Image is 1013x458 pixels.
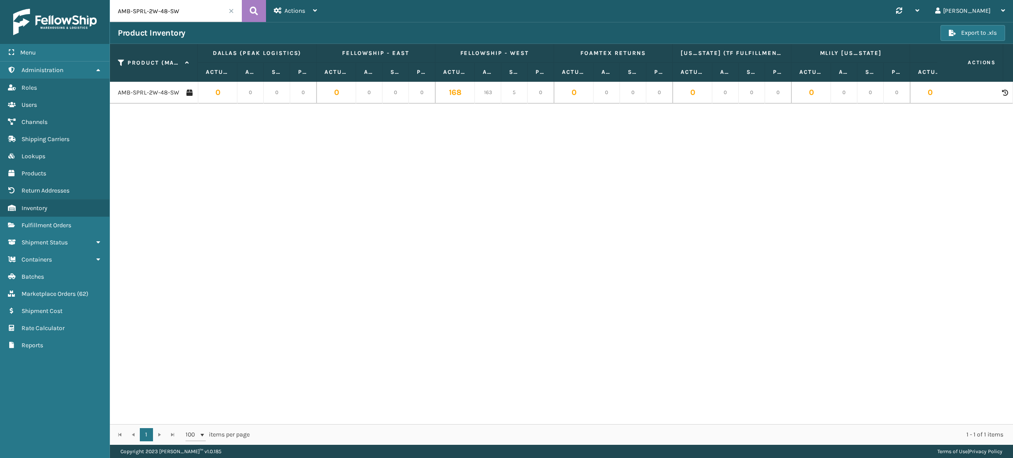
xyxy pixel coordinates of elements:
span: Shipping Carriers [22,135,69,143]
span: Reports [22,342,43,349]
span: Inventory [22,204,47,212]
label: Available [364,68,374,76]
label: Safety [272,68,282,76]
td: 0 [198,82,237,104]
label: Available [483,68,493,76]
label: Pending [773,68,783,76]
span: Rate Calculator [22,324,65,332]
td: 0 [857,82,884,104]
span: Users [22,101,37,109]
label: MLily [US_STATE] [799,49,902,57]
td: 0 [528,82,554,104]
span: Actions [284,7,305,15]
label: Available [839,68,849,76]
td: 0 [383,82,409,104]
td: 0 [356,82,383,104]
span: Shipment Status [22,239,68,246]
label: Actual Quantity [918,68,941,76]
span: ( 62 ) [77,290,88,298]
label: Actual Quantity [443,68,466,76]
label: Safety [865,68,875,76]
td: 0 [712,82,739,104]
td: 168 [435,82,475,104]
label: Foamtex Returns [562,49,664,57]
span: items per page [186,428,250,441]
label: Actual Quantity [206,68,229,76]
td: 0 [554,82,594,104]
label: Actual Quantity [681,68,704,76]
td: 163 [475,82,501,104]
td: 0 [237,82,264,104]
label: Pending [417,68,427,76]
td: 0 [910,82,950,104]
label: Pending [892,68,902,76]
label: Pending [298,68,308,76]
label: Dallas (Peak Logistics) [206,49,308,57]
label: [US_STATE] (TF Fulfillment) [681,49,783,57]
span: Channels [22,118,47,126]
span: Menu [20,49,36,56]
td: 0 [594,82,620,104]
td: 5 [501,82,528,104]
label: Actual Quantity [324,68,348,76]
button: Export to .xls [940,25,1005,41]
td: 0 [765,82,791,104]
span: Shipment Cost [22,307,62,315]
label: Available [245,68,255,76]
span: Roles [22,84,37,91]
td: 0 [264,82,290,104]
td: 0 [739,82,765,104]
label: Actual Quantity [562,68,585,76]
label: Pending [536,68,546,76]
td: 0 [620,82,646,104]
td: 0 [290,82,317,104]
td: 0 [409,82,435,104]
span: Return Addresses [22,187,69,194]
div: | [937,445,1002,458]
label: Available [720,68,730,76]
p: Copyright 2023 [PERSON_NAME]™ v 1.0.185 [120,445,222,458]
span: Lookups [22,153,45,160]
h3: Product Inventory [118,28,186,38]
label: Fellowship - East [324,49,427,57]
label: Safety [628,68,638,76]
td: 0 [673,82,712,104]
a: Privacy Policy [969,448,1002,454]
a: 1 [140,428,153,441]
td: 0 [317,82,356,104]
span: Containers [22,256,52,263]
i: Product Activity [1002,90,1007,96]
td: 0 [791,82,831,104]
td: 0 [831,82,857,104]
span: Fulfillment Orders [22,222,71,229]
span: Marketplace Orders [22,290,76,298]
img: logo [13,9,97,35]
a: AMB-SPRL-2W-48-SW [118,88,179,97]
span: 100 [186,430,199,439]
a: Terms of Use [937,448,968,454]
span: Actions [940,55,1001,70]
label: Safety [747,68,757,76]
span: Administration [22,66,63,74]
label: Safety [509,68,519,76]
label: Fellowship - West [443,49,546,57]
label: Product (MAIN SKU) [128,59,181,67]
div: 1 - 1 of 1 items [262,430,1003,439]
td: 0 [646,82,673,104]
span: Products [22,170,46,177]
label: Available [601,68,612,76]
td: 0 [884,82,910,104]
label: Pending [654,68,664,76]
label: Safety [390,68,401,76]
span: Batches [22,273,44,280]
label: Actual Quantity [799,68,823,76]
